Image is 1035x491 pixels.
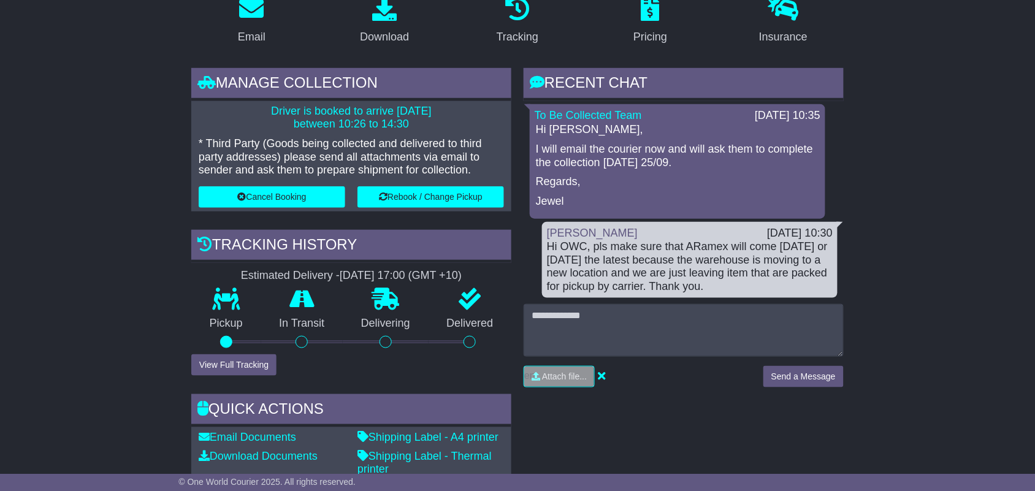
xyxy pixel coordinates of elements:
p: Pickup [191,317,261,330]
div: Estimated Delivery - [191,269,511,283]
p: In Transit [261,317,343,330]
div: RECENT CHAT [524,68,844,101]
p: Driver is booked to arrive [DATE] between 10:26 to 14:30 [199,105,504,131]
div: Email [238,29,265,45]
p: Hi [PERSON_NAME], [536,123,819,137]
button: View Full Tracking [191,354,277,376]
div: Pricing [633,29,667,45]
a: Shipping Label - A4 printer [357,431,498,443]
a: Download Documents [199,451,318,463]
button: Cancel Booking [199,186,345,208]
p: Delivered [429,317,512,330]
button: Send a Message [763,366,844,387]
p: Jewel [536,195,819,208]
div: Manage collection [191,68,511,101]
div: [DATE] 10:30 [767,227,833,240]
p: Delivering [343,317,429,330]
div: Tracking [497,29,538,45]
div: Download [360,29,409,45]
button: Rebook / Change Pickup [357,186,504,208]
p: Regards, [536,175,819,189]
div: Insurance [759,29,808,45]
div: Tracking history [191,230,511,263]
a: To Be Collected Team [535,109,642,121]
p: I will email the courier now and will ask them to complete the collection [DATE] 25/09. [536,143,819,169]
div: [DATE] 10:35 [755,109,820,123]
div: Quick Actions [191,394,511,427]
div: [DATE] 17:00 (GMT +10) [340,269,462,283]
span: © One World Courier 2025. All rights reserved. [178,477,356,487]
a: [PERSON_NAME] [547,227,638,239]
p: * Third Party (Goods being collected and delivered to third party addresses) please send all atta... [199,137,504,177]
a: Shipping Label - Thermal printer [357,451,492,476]
a: Email Documents [199,431,296,443]
div: Hi OWC, pls make sure that ARamex will come [DATE] or [DATE] the latest because the warehouse is ... [547,240,833,293]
